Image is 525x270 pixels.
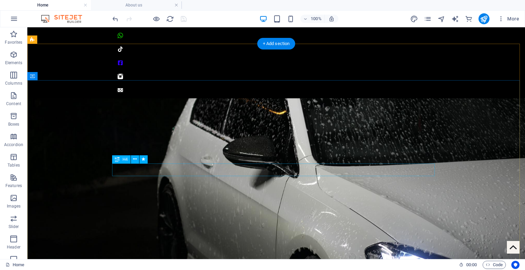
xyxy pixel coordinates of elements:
button: navigator [437,15,446,23]
button: design [410,15,418,23]
i: Navigator [437,15,445,23]
button: Usercentrics [511,261,520,269]
p: Tables [8,162,20,168]
p: Slider [9,224,19,229]
button: Code [483,261,506,269]
i: On resize automatically adjust zoom level to fit chosen device. [328,16,335,22]
p: Header [7,244,21,250]
a: Click to cancel selection. Double-click to open Pages [5,261,24,269]
span: Code [486,261,503,269]
span: More [498,15,519,22]
span: H4 [122,157,127,161]
button: commerce [465,15,473,23]
i: AI Writer [451,15,459,23]
i: Undo: Change text (Ctrl+Z) [111,15,119,23]
img: Editor Logo [39,15,91,23]
button: Click here to leave preview mode and continue editing [152,15,160,23]
button: undo [111,15,119,23]
button: 100% [300,15,325,23]
i: Design (Ctrl+Alt+Y) [410,15,418,23]
p: Columns [5,81,22,86]
span: 00 00 [466,261,477,269]
p: Content [6,101,21,106]
span: : [471,262,472,267]
button: reload [166,15,174,23]
p: Accordion [4,142,23,147]
p: Images [7,203,21,209]
h6: Session time [459,261,477,269]
div: + Add section [257,38,295,49]
button: More [495,13,522,24]
h4: About us [91,1,182,9]
button: text_generator [451,15,459,23]
p: Elements [5,60,23,66]
button: publish [479,13,489,24]
p: Boxes [8,122,19,127]
i: Pages (Ctrl+Alt+S) [424,15,432,23]
p: Favorites [5,40,22,45]
button: pages [424,15,432,23]
i: Commerce [465,15,473,23]
h6: 100% [311,15,322,23]
i: Publish [480,15,488,23]
p: Features [5,183,22,188]
i: Reload page [166,15,174,23]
